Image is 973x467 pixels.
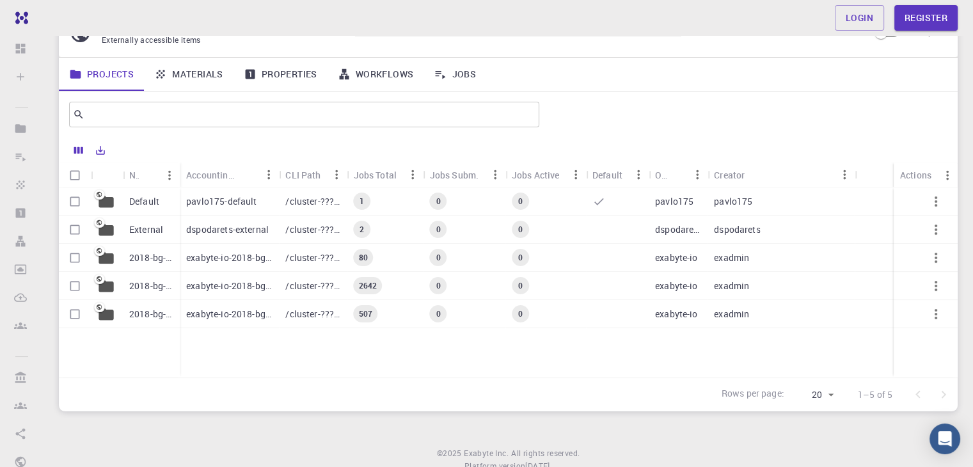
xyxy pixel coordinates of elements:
[513,224,528,235] span: 0
[90,140,111,161] button: Export
[353,162,397,187] div: Jobs Total
[667,164,687,185] button: Sort
[353,252,372,263] span: 80
[655,195,693,208] p: pavlo175
[431,196,445,207] span: 0
[91,162,123,187] div: Icon
[353,280,382,291] span: 2642
[347,162,423,187] div: Jobs Total
[238,164,258,185] button: Sort
[129,223,163,236] p: External
[512,162,560,187] div: Jobs Active
[655,280,698,292] p: exabyte-io
[403,164,423,185] button: Menu
[144,58,233,91] a: Materials
[586,162,649,187] div: Default
[326,164,347,185] button: Menu
[464,448,509,458] span: Exabyte Inc.
[129,251,173,264] p: 2018-bg-study-phase-i-ph
[258,164,279,185] button: Menu
[59,58,144,91] a: Projects
[186,251,273,264] p: exabyte-io-2018-bg-study-phase-i-ph
[129,195,159,208] p: Default
[233,58,328,91] a: Properties
[354,196,369,207] span: 1
[835,5,884,31] a: Login
[431,224,445,235] span: 0
[431,308,445,319] span: 0
[285,223,340,236] p: /cluster-???-home/dspodarets/dspodarets-external
[505,162,586,187] div: Jobs Active
[285,280,340,292] p: /cluster-???-share/groups/exabyte-io/exabyte-io-2018-bg-study-phase-iii
[513,280,528,291] span: 0
[745,164,765,185] button: Sort
[655,308,698,321] p: exabyte-io
[180,162,279,187] div: Accounting slug
[354,224,369,235] span: 2
[513,308,528,319] span: 0
[285,195,340,208] p: /cluster-???-home/pavlo175/pavlo175-default
[649,162,708,187] div: Owner
[714,308,749,321] p: exadmin
[655,251,698,264] p: exabyte-io
[285,251,340,264] p: /cluster-???-share/groups/exabyte-io/exabyte-io-2018-bg-study-phase-i-ph
[129,308,173,321] p: 2018-bg-study-phase-I
[592,162,622,187] div: Default
[655,162,667,187] div: Owner
[430,162,479,187] div: Jobs Subm.
[485,164,505,185] button: Menu
[714,223,761,236] p: dspodarets
[894,162,958,187] div: Actions
[10,12,28,24] img: logo
[655,223,701,236] p: dspodarets
[102,35,201,45] span: Externally accessible items
[708,162,855,187] div: Creator
[714,162,745,187] div: Creator
[687,164,708,185] button: Menu
[186,280,273,292] p: exabyte-io-2018-bg-study-phase-iii
[129,280,173,292] p: 2018-bg-study-phase-III
[431,252,445,263] span: 0
[423,162,505,187] div: Jobs Subm.
[328,58,424,91] a: Workflows
[123,162,180,187] div: Name
[834,164,855,185] button: Menu
[285,308,340,321] p: /cluster-???-share/groups/exabyte-io/exabyte-io-2018-bg-study-phase-i
[353,308,377,319] span: 507
[186,195,257,208] p: pavlo175-default
[186,308,273,321] p: exabyte-io-2018-bg-study-phase-i
[511,447,580,460] span: All rights reserved.
[628,164,649,185] button: Menu
[464,447,509,460] a: Exabyte Inc.
[285,162,320,187] div: CLI Path
[714,280,749,292] p: exadmin
[714,251,749,264] p: exadmin
[894,5,958,31] a: Register
[139,165,159,186] button: Sort
[513,252,528,263] span: 0
[129,162,139,187] div: Name
[566,164,586,185] button: Menu
[937,165,958,186] button: Menu
[722,387,784,402] p: Rows per page:
[513,196,528,207] span: 0
[900,162,931,187] div: Actions
[423,58,486,91] a: Jobs
[186,223,269,236] p: dspodarets-external
[437,447,464,460] span: © 2025
[858,388,892,401] p: 1–5 of 5
[68,140,90,161] button: Columns
[789,386,837,404] div: 20
[159,165,180,186] button: Menu
[714,195,752,208] p: pavlo175
[279,162,347,187] div: CLI Path
[431,280,445,291] span: 0
[186,162,238,187] div: Accounting slug
[929,423,960,454] div: Open Intercom Messenger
